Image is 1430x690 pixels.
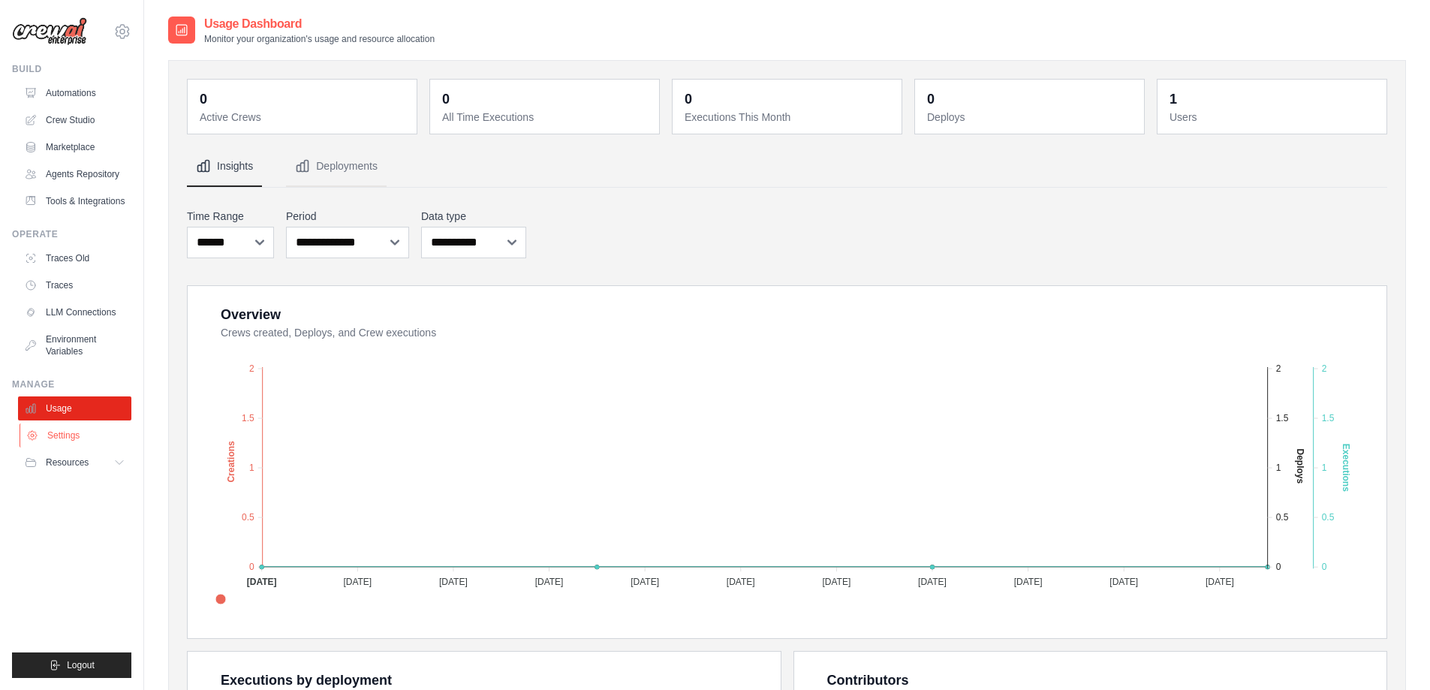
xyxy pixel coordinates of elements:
tspan: [DATE] [918,577,947,587]
div: Build [12,63,131,75]
tspan: 0.5 [1322,512,1335,523]
label: Time Range [187,209,274,224]
tspan: 2 [1276,363,1281,374]
tspan: [DATE] [1206,577,1234,587]
dt: All Time Executions [442,110,650,125]
tspan: 0.5 [242,512,254,523]
tspan: 1.5 [242,413,254,423]
h2: Usage Dashboard [204,15,435,33]
button: Logout [12,652,131,678]
a: Environment Variables [18,327,131,363]
tspan: 0 [1276,562,1281,572]
tspan: 1 [249,463,254,473]
a: Automations [18,81,131,105]
nav: Tabs [187,146,1387,187]
label: Data type [421,209,526,224]
a: Crew Studio [18,108,131,132]
div: 0 [442,89,450,110]
a: Traces [18,273,131,297]
div: Manage [12,378,131,390]
tspan: 1.5 [1322,413,1335,423]
a: Marketplace [18,135,131,159]
tspan: 0 [1322,562,1327,572]
button: Insights [187,146,262,187]
tspan: [DATE] [343,577,372,587]
tspan: [DATE] [535,577,564,587]
tspan: 2 [249,363,254,374]
tspan: [DATE] [631,577,659,587]
tspan: [DATE] [439,577,468,587]
span: Resources [46,456,89,469]
text: Deploys [1295,448,1305,484]
div: 0 [685,89,692,110]
tspan: 2 [1322,363,1327,374]
tspan: 1.5 [1276,413,1289,423]
a: Usage [18,396,131,420]
text: Creations [226,441,236,483]
tspan: 0.5 [1276,512,1289,523]
dt: Executions This Month [685,110,893,125]
img: Logo [12,17,87,46]
label: Period [286,209,409,224]
dt: Users [1170,110,1377,125]
div: 0 [927,89,935,110]
dt: Active Crews [200,110,408,125]
a: Traces Old [18,246,131,270]
a: LLM Connections [18,300,131,324]
dt: Deploys [927,110,1135,125]
a: Settings [20,423,133,447]
dt: Crews created, Deploys, and Crew executions [221,325,1368,340]
tspan: 0 [249,562,254,572]
tspan: [DATE] [727,577,755,587]
tspan: [DATE] [247,577,277,587]
tspan: 1 [1322,463,1327,473]
div: Overview [221,304,281,325]
div: 0 [200,89,207,110]
div: Operate [12,228,131,240]
button: Deployments [286,146,387,187]
a: Tools & Integrations [18,189,131,213]
button: Resources [18,450,131,475]
tspan: [DATE] [1014,577,1043,587]
tspan: [DATE] [822,577,850,587]
span: Logout [67,659,95,671]
div: 1 [1170,89,1177,110]
text: Executions [1341,444,1351,492]
a: Agents Repository [18,162,131,186]
tspan: 1 [1276,463,1281,473]
tspan: [DATE] [1109,577,1138,587]
p: Monitor your organization's usage and resource allocation [204,33,435,45]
